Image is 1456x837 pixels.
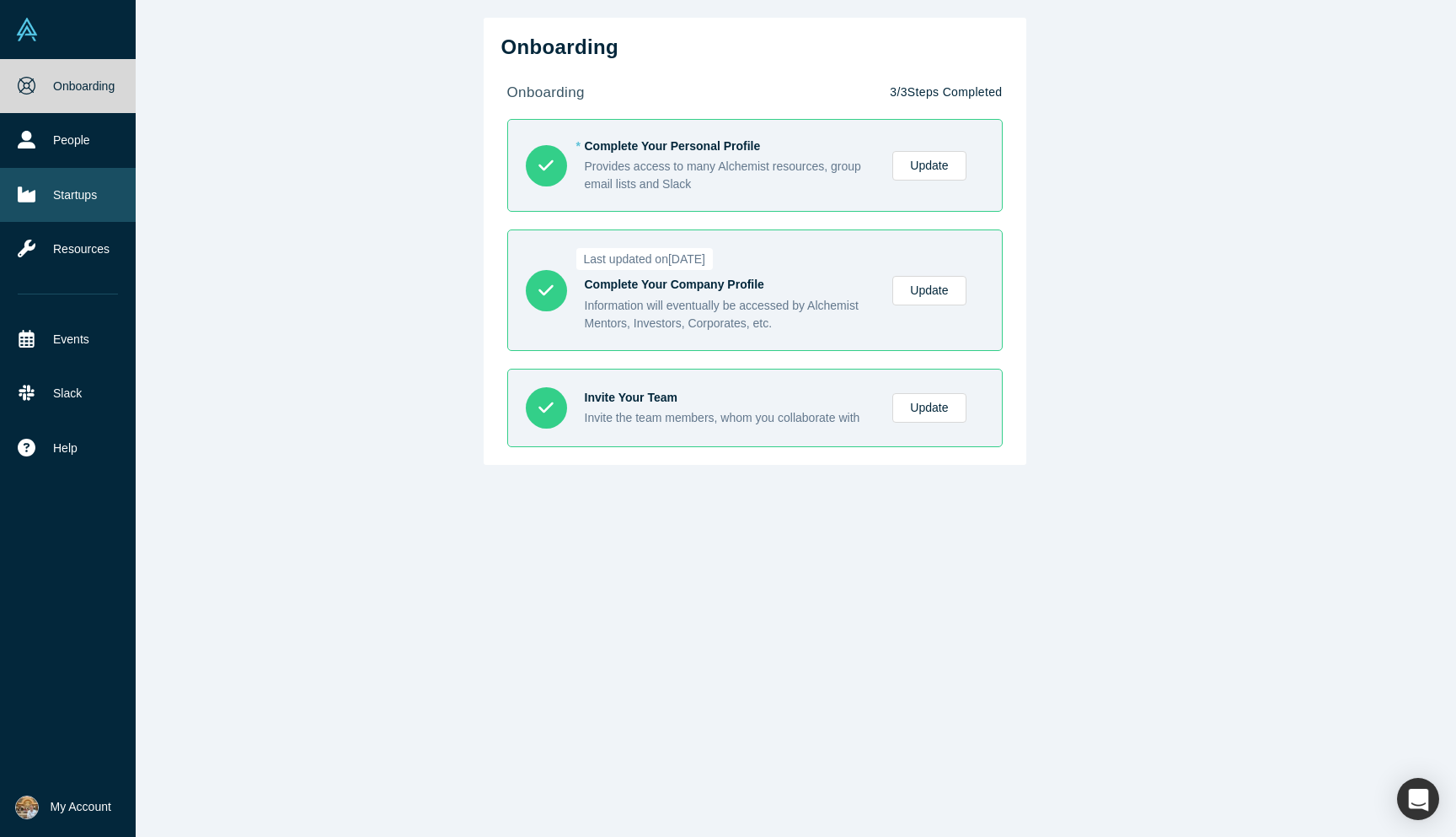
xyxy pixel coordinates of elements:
div: Complete Your Company Profile [585,276,875,294]
div: Information will eventually be accessed by Alchemist Mentors, Investors, Corporates, etc. [585,297,875,332]
a: Update [892,393,966,423]
div: Invite the team members, whom you collaborate with [585,409,875,427]
div: Provides access to many Alchemist resources, group email lists and Slack [585,158,875,193]
span: Help [53,440,78,457]
p: 3 / 3 Steps Completed [890,84,1002,101]
span: My Account [51,798,111,816]
span: Last updated on [DATE] [576,248,714,270]
h2: Onboarding [501,35,1009,60]
a: Update [892,151,966,181]
strong: onboarding [507,84,585,100]
img: Alchemist Vault Logo [15,18,39,41]
button: My Account [15,796,111,819]
div: Complete Your Personal Profile [585,138,875,155]
a: Update [892,276,966,305]
img: Nuruddin Iminokhunov's Account [15,796,39,819]
div: Invite Your Team [585,389,875,407]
